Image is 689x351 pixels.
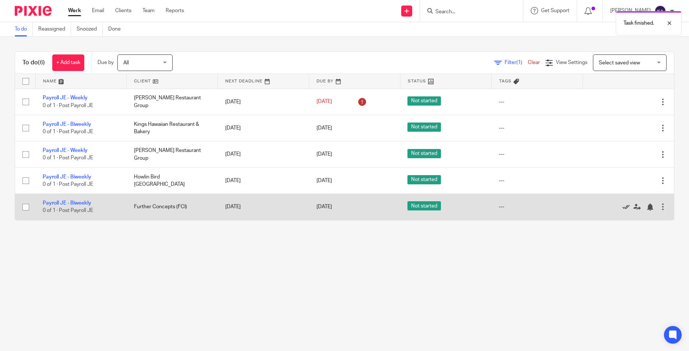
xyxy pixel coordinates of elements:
span: All [123,60,129,65]
span: Filter [505,60,528,65]
span: [DATE] [317,125,332,131]
span: Not started [407,96,441,106]
td: Howlin Bird [GEOGRAPHIC_DATA] [127,167,218,194]
h1: To do [22,59,45,67]
td: [DATE] [218,141,309,167]
span: (6) [38,60,45,65]
td: [DATE] [218,167,309,194]
a: To do [15,22,33,36]
span: [DATE] [317,152,332,157]
a: Reports [166,7,184,14]
td: [DATE] [218,115,309,141]
td: [DATE] [218,194,309,220]
a: Payroll JE - Biweekly [43,174,91,180]
span: 0 of 1 · Post Payroll JE [43,129,93,134]
p: Task finished. [623,19,654,27]
td: [PERSON_NAME] Restaurant Group [127,89,218,115]
a: + Add task [52,54,84,71]
a: Work [68,7,81,14]
td: Further Concepts (FCI) [127,194,218,220]
span: 0 of 1 · Post Payroll JE [43,208,93,213]
div: --- [499,98,575,106]
td: [DATE] [218,89,309,115]
span: Select saved view [599,60,640,65]
div: --- [499,203,575,210]
span: 0 of 1 · Post Payroll JE [43,103,93,108]
a: Payroll JE - Biweekly [43,201,91,206]
a: Payroll JE - Weekly [43,148,88,153]
a: Snoozed [77,22,103,36]
img: svg%3E [654,5,666,17]
span: Not started [407,123,441,132]
span: [DATE] [317,178,332,183]
span: [DATE] [317,99,332,104]
img: Pixie [15,6,52,16]
span: Not started [407,201,441,210]
span: View Settings [556,60,587,65]
td: [PERSON_NAME] Restaurant Group [127,141,218,167]
a: Done [108,22,126,36]
a: Mark as done [622,203,633,210]
a: Email [92,7,104,14]
a: Payroll JE - Biweekly [43,122,91,127]
a: Team [142,7,155,14]
span: Not started [407,149,441,158]
span: 0 of 1 · Post Payroll JE [43,182,93,187]
div: --- [499,124,575,132]
a: Reassigned [38,22,71,36]
div: --- [499,177,575,184]
span: Not started [407,175,441,184]
span: [DATE] [317,204,332,209]
td: Kings Hawaiian Restaurant & Bakery [127,115,218,141]
a: Clear [528,60,540,65]
p: Due by [98,59,114,66]
span: 0 of 1 · Post Payroll JE [43,156,93,161]
a: Payroll JE - Weekly [43,95,88,100]
span: (1) [516,60,522,65]
a: Clients [115,7,131,14]
div: --- [499,150,575,158]
span: Tags [499,79,512,83]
